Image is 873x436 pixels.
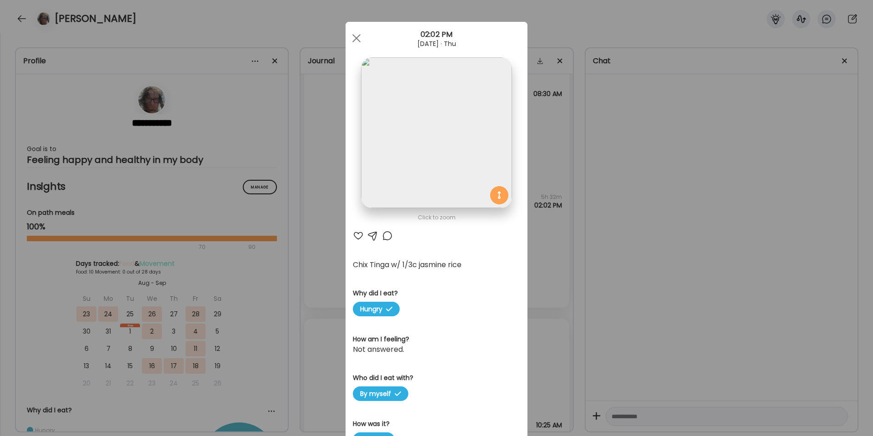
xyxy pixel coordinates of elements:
[353,344,520,355] div: Not answered.
[353,386,408,401] span: By myself
[353,302,400,316] span: Hungry
[361,57,512,208] img: images%2F4oe6JFsLF4ab4yR0XKDB7a6lkDu1%2FHcxNRJtst1Z7mV3hz01K%2FolGr1X7UeGTr6eyVbyLT_1080
[353,289,520,298] h3: Why did I eat?
[353,373,520,383] h3: Who did I eat with?
[353,419,520,429] h3: How was it?
[353,259,520,270] div: Chix Tinga w/ 1/3c jasmine rice
[346,40,527,47] div: [DATE] · Thu
[353,212,520,223] div: Click to zoom
[353,335,520,344] h3: How am I feeling?
[346,29,527,40] div: 02:02 PM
